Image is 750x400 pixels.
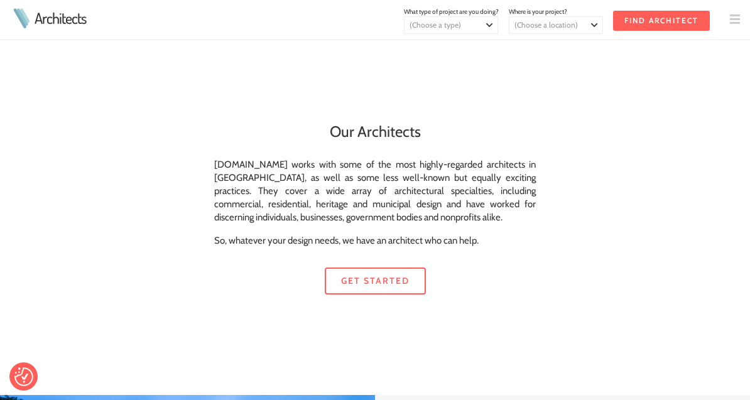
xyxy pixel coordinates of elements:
[35,11,86,26] a: Architects
[613,11,710,31] input: Find Architect
[325,268,426,295] a: Get started
[509,8,567,16] span: Where is your project?
[214,158,536,224] p: [DOMAIN_NAME] works with some of the most highly-regarded architects in [GEOGRAPHIC_DATA], as wel...
[10,8,33,28] img: Architects
[14,367,33,386] img: Revisit consent button
[214,121,536,143] h2: Our Architects
[404,8,499,16] span: What type of project are you doing?
[214,234,536,247] p: So, whatever your design needs, we have an architect who can help.
[14,367,33,386] button: Consent Preferences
